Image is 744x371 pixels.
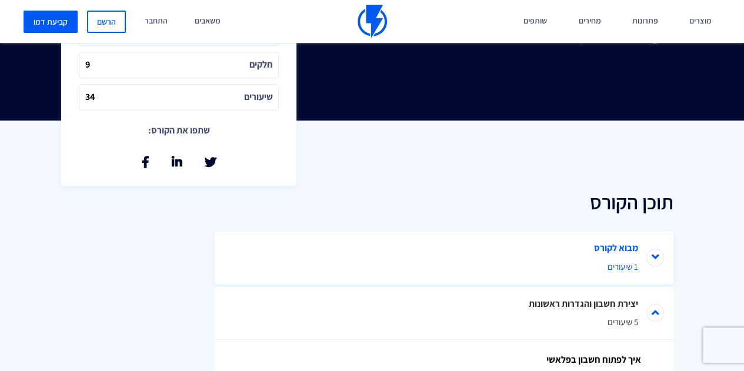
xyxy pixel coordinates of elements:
[172,156,182,168] a: שתף בלינקאדין
[85,91,95,104] i: 34
[215,287,673,340] li: יצירת חשבון והגדרות ראשונות
[148,122,210,139] p: שתפו את הקורס:
[142,156,149,168] a: שתף בפייסבוק
[215,231,673,284] li: מבוא לקורס
[24,11,78,33] a: קביעת דמו
[205,156,216,168] a: שתף בטוויטר
[250,316,638,328] span: 5 שיעורים
[215,191,673,213] h2: תוכן הקורס
[249,58,272,72] i: חלקים
[243,91,272,104] i: שיעורים
[250,260,638,273] span: 1 שיעורים
[87,11,126,33] a: הרשם
[85,58,90,72] i: 9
